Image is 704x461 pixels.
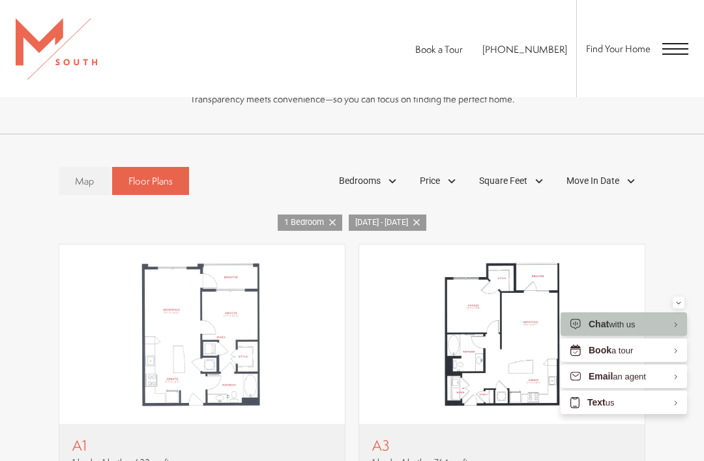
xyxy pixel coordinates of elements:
[16,18,97,80] img: MSouth
[355,216,413,229] span: [DATE] - [DATE]
[372,437,632,453] p: A3
[662,42,688,54] button: Open Menu
[349,215,426,231] a: [DATE] - [DATE]
[566,174,619,188] span: Move In Date
[482,42,567,56] a: Call Us at 813-570-8014
[586,42,651,55] a: Find Your Home
[284,216,329,229] span: 1 Bedroom
[72,437,332,453] p: A1
[128,174,173,188] span: Floor Plans
[479,174,527,188] span: Square Feet
[75,174,94,188] span: Map
[359,245,645,424] img: A3 - 1 bedroom floor plan layout with 1 bathroom and 764 square feet
[278,215,342,231] a: 1 Bedroom
[59,245,345,424] img: A1 - 1 bedroom floor plan layout with 1 bathroom and 622 square feet
[415,42,463,56] a: Book a Tour
[59,90,645,108] p: Transparency meets convenience—so you can focus on finding the perfect home.
[339,174,381,188] span: Bedrooms
[420,174,440,188] span: Price
[482,42,567,56] span: [PHONE_NUMBER]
